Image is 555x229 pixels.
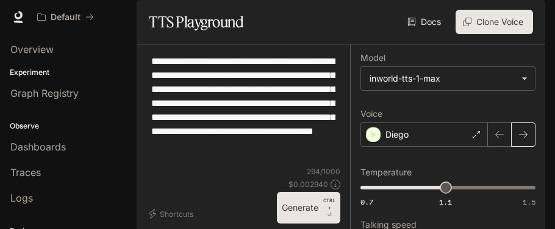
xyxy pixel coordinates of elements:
button: GenerateCTRL +⏎ [277,192,340,224]
h1: TTS Playground [149,10,243,34]
p: Temperature [360,168,412,177]
p: Model [360,54,385,62]
p: Default [51,12,81,23]
p: Talking speed [360,220,417,229]
p: Diego [385,129,409,141]
p: CTRL + [323,197,335,211]
p: ⏎ [323,197,335,219]
span: 0.7 [360,197,373,207]
span: 1.5 [523,197,535,207]
a: Docs [405,10,446,34]
button: Shortcuts [146,204,198,224]
button: All workspaces [32,5,99,29]
div: inworld-tts-1-max [370,72,515,85]
span: 1.1 [439,197,452,207]
p: Voice [360,110,382,118]
button: Clone Voice [456,10,533,34]
div: inworld-tts-1-max [361,67,535,90]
